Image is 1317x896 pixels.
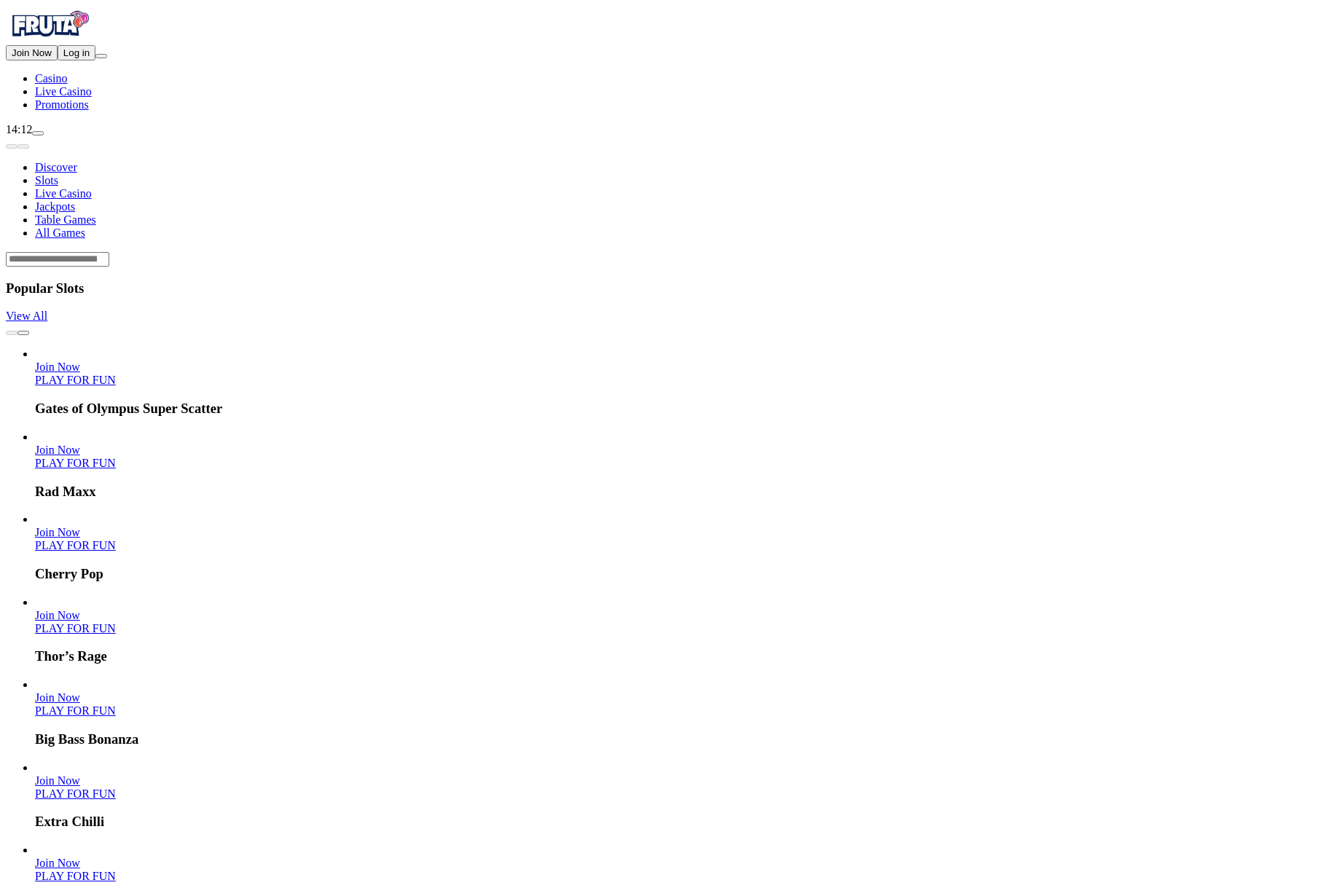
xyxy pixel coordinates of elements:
[35,200,75,213] a: Jackpots
[35,870,116,882] a: Sweet Bonanza
[35,704,116,717] a: Big Bass Bonanza
[6,6,93,42] img: Fruta
[35,609,80,621] span: Join Now
[17,144,29,149] button: next slide
[35,566,1311,582] h3: Cherry Pop
[35,72,67,85] span: Casino
[35,691,80,704] span: Join Now
[35,227,85,239] a: All Games
[35,444,80,456] a: Rad Maxx
[35,774,80,787] span: Join Now
[6,32,93,44] a: Fruta
[35,596,1311,665] article: Thor’s Rage
[6,136,1311,240] nav: Lobby
[35,648,1311,664] h3: Thor’s Rage
[35,213,96,226] a: Table Games
[35,622,116,634] a: Thor’s Rage
[6,136,1311,267] header: Lobby
[35,444,80,456] span: Join Now
[35,72,67,85] a: diamond iconCasino
[6,144,17,149] button: prev slide
[35,457,116,469] a: Rad Maxx
[35,374,116,386] a: Gates of Olympus Super Scatter
[35,609,80,621] a: Thor’s Rage
[35,347,1311,417] article: Gates of Olympus Super Scatter
[35,98,89,111] span: Promotions
[35,98,89,111] a: gift-inverted iconPromotions
[6,331,17,335] button: prev slide
[35,857,80,869] a: Sweet Bonanza
[6,6,1311,111] nav: Primary
[35,484,1311,500] h3: Rad Maxx
[32,131,44,135] button: live-chat
[35,526,80,538] a: Cherry Pop
[6,280,1311,296] h3: Popular Slots
[35,814,1311,830] h3: Extra Chilli
[35,691,80,704] a: Big Bass Bonanza
[6,252,109,267] input: Search
[35,857,80,869] span: Join Now
[35,361,80,373] span: Join Now
[35,774,80,787] a: Extra Chilli
[35,761,1311,830] article: Extra Chilli
[35,526,80,538] span: Join Now
[17,331,29,335] button: next slide
[63,47,90,58] span: Log in
[6,123,32,135] span: 14:12
[35,539,116,551] a: Cherry Pop
[35,731,1311,747] h3: Big Bass Bonanza
[35,85,92,98] span: Live Casino
[6,45,58,60] button: Join Now
[12,47,52,58] span: Join Now
[6,310,47,322] a: View All
[35,513,1311,582] article: Cherry Pop
[35,187,92,200] a: Live Casino
[58,45,95,60] button: Log in
[35,431,1311,500] article: Rad Maxx
[95,54,107,58] button: menu
[35,787,116,800] a: Extra Chilli
[35,174,58,186] a: Slots
[35,85,92,98] a: poker-chip iconLive Casino
[35,401,1311,417] h3: Gates of Olympus Super Scatter
[35,361,80,373] a: Gates of Olympus Super Scatter
[35,678,1311,747] article: Big Bass Bonanza
[35,161,77,173] a: Discover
